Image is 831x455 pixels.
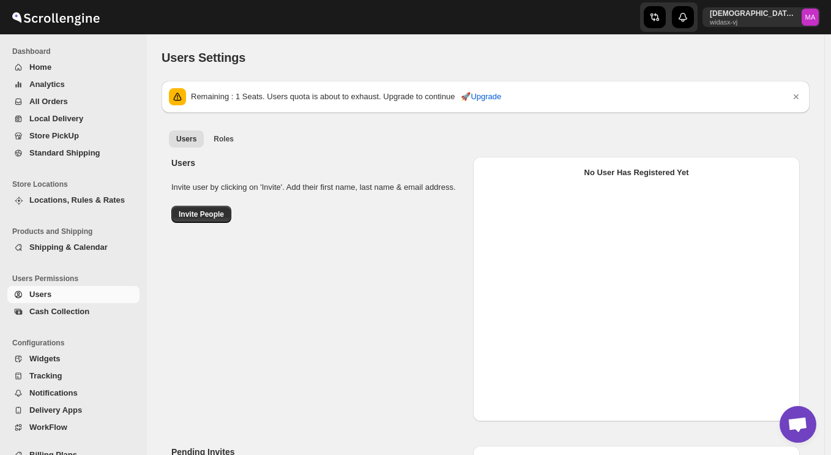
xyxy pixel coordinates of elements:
[29,131,79,140] span: Store PickUp
[12,179,141,189] span: Store Locations
[7,239,140,256] button: Shipping & Calendar
[29,80,65,89] span: Analytics
[12,274,141,284] span: Users Permissions
[710,9,797,18] p: [DEMOGRAPHIC_DATA][PERSON_NAME]
[7,192,140,209] button: Locations, Rules & Rates
[171,181,463,194] p: Invite user by clicking on 'Invite'. Add their first name, last name & email address.
[7,59,140,76] button: Home
[29,354,60,363] span: Widgets
[29,243,108,252] span: Shipping & Calendar
[805,13,816,21] text: MA
[7,350,140,367] button: Widgets
[29,114,83,123] span: Local Delivery
[29,148,100,157] span: Standard Shipping
[7,385,140,402] button: Notifications
[29,423,67,432] span: WorkFlow
[7,402,140,419] button: Delivery Apps
[169,130,204,148] button: All customers
[12,47,141,56] span: Dashboard
[710,18,797,26] p: widasx-vj
[29,388,78,397] span: Notifications
[7,76,140,93] button: Analytics
[780,406,816,443] div: Open chat
[702,7,820,27] button: User menu
[29,62,51,72] span: Home
[176,134,196,144] span: Users
[12,227,141,236] span: Products and Shipping
[29,405,82,415] span: Delivery Apps
[29,97,68,106] span: All Orders
[788,88,805,105] button: Dismiss notification
[7,286,140,303] button: Users
[191,91,790,103] div: Remaining : 1 Seats. Users quota is about to exhaust. Upgrade to continue
[461,91,501,103] span: 🚀Upgrade
[10,2,102,32] img: ScrollEngine
[29,371,62,380] span: Tracking
[7,367,140,385] button: Tracking
[29,290,51,299] span: Users
[7,93,140,110] button: All Orders
[29,195,125,205] span: Locations, Rules & Rates
[179,209,224,219] span: Invite People
[171,157,463,169] h2: Users
[453,87,509,107] button: 🚀Upgrade
[802,9,819,26] span: Mohammed A Zaarer
[483,167,790,179] div: No User Has Registered Yet
[171,206,231,223] button: Invite People
[214,134,234,144] span: Roles
[12,338,141,348] span: Configurations
[7,303,140,320] button: Cash Collection
[7,419,140,436] button: WorkFlow
[29,307,89,316] span: Cash Collection
[162,51,245,64] span: Users Settings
